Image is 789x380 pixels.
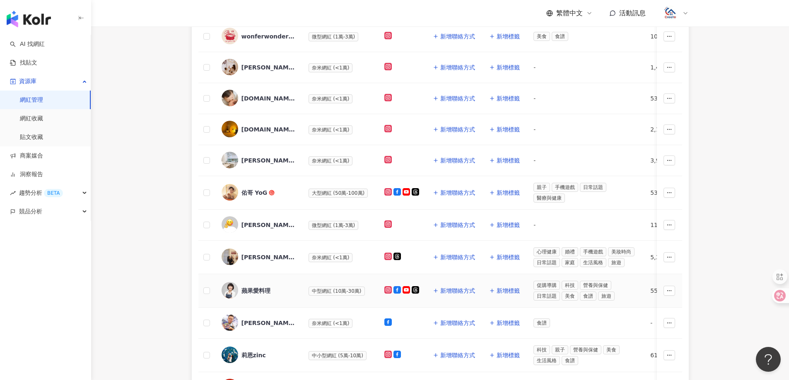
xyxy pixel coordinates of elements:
[533,258,560,267] span: 日常話題
[533,32,550,41] span: 美食
[440,320,475,326] span: 新增聯絡方式
[497,189,520,196] span: 新增標籤
[20,115,43,123] a: 網紅收藏
[533,318,550,327] span: 食譜
[644,308,688,339] td: -
[533,125,637,134] div: -
[497,126,520,133] span: 新增標籤
[650,220,682,229] div: 11,959
[309,94,353,103] span: 奈米網紅 (<1萬)
[580,258,606,267] span: 生活風格
[309,32,359,41] span: 微型網紅 (1萬-3萬)
[222,28,238,44] img: KOL Avatar
[19,72,36,91] span: 資源庫
[533,292,560,301] span: 日常話題
[432,28,475,45] button: 新增聯絡方式
[10,40,45,48] a: searchAI 找網紅
[44,189,63,197] div: BETA
[562,281,578,290] span: 科技
[432,315,475,331] button: 新增聯絡方式
[10,59,37,67] a: 找貼文
[309,189,368,198] span: 大型網紅 (50萬-100萬)
[440,254,475,261] span: 新增聯絡方式
[7,11,51,27] img: logo
[440,157,475,164] span: 新增聯絡方式
[432,121,475,138] button: 新增聯絡方式
[20,96,43,104] a: 網紅管理
[533,220,637,229] div: -
[432,249,475,265] button: 新增聯絡方式
[533,247,560,256] span: 心理健康
[608,258,625,267] span: 旅遊
[10,152,43,160] a: 商案媒合
[756,347,781,372] iframe: Help Scout Beacon - Open
[497,352,520,358] span: 新增標籤
[489,282,520,299] button: 新增標籤
[432,59,475,76] button: 新增聯絡方式
[241,319,295,327] div: [PERSON_NAME]老師的料理廚房
[222,152,238,168] img: KOL Avatar
[10,190,16,196] span: rise
[309,287,365,296] span: 中型網紅 (10萬-30萬)
[608,247,635,256] span: 美妝時尚
[562,292,578,301] span: 美食
[241,32,295,41] div: wonferwonderflow
[650,351,682,360] div: 61,902
[570,345,601,354] span: 營養與保健
[241,221,295,229] div: [PERSON_NAME]
[650,63,682,72] div: 1,494
[489,90,520,107] button: 新增標籤
[650,156,682,165] div: 3,933
[650,253,682,262] div: 5,394
[222,282,238,299] img: KOL Avatar
[580,281,611,290] span: 營養與保健
[241,156,295,165] div: [PERSON_NAME]‘s 小坪數·輕盈小日子
[533,356,560,365] span: 生活風格
[619,9,646,17] span: 活動訊息
[432,217,475,233] button: 新增聯絡方式
[489,249,520,265] button: 新增標籤
[309,351,367,360] span: 中小型網紅 (5萬-10萬)
[10,170,43,179] a: 洞察報告
[222,249,238,265] img: KOL Avatar
[497,320,520,326] span: 新增標籤
[650,125,682,134] div: 2,103
[562,356,578,365] span: 食譜
[432,90,475,107] button: 新增聯絡方式
[241,189,268,197] div: 佑哥 YoG
[222,347,238,363] img: KOL Avatar
[489,152,520,169] button: 新增標籤
[309,221,359,230] span: 微型網紅 (1萬-3萬)
[552,32,568,41] span: 食譜
[309,253,353,262] span: 奈米網紅 (<1萬)
[241,287,270,295] div: 蘋果愛料理
[489,28,520,45] button: 新增標籤
[432,347,475,363] button: 新增聯絡方式
[309,319,353,328] span: 奈米網紅 (<1萬)
[222,90,238,106] img: KOL Avatar
[650,286,682,295] div: 559
[533,345,550,354] span: 科技
[533,94,637,103] div: -
[432,282,475,299] button: 新增聯絡方式
[562,258,578,267] span: 家庭
[222,216,238,233] img: KOL Avatar
[650,94,682,103] div: 532
[533,281,560,290] span: 促購導購
[440,287,475,294] span: 新增聯絡方式
[440,64,475,71] span: 新增聯絡方式
[222,314,238,331] img: KOL Avatar
[20,133,43,141] a: 貼文收藏
[497,254,520,261] span: 新增標籤
[241,63,295,72] div: [PERSON_NAME]
[222,184,238,201] img: KOL Avatar
[440,222,475,228] span: 新增聯絡方式
[489,121,520,138] button: 新增標籤
[489,184,520,201] button: 新增標籤
[533,194,565,203] span: 醫療與健康
[489,315,520,331] button: 新增標籤
[309,125,353,134] span: 奈米網紅 (<1萬)
[19,184,63,202] span: 趨勢分析
[241,125,295,134] div: [DOMAIN_NAME]_home
[497,33,520,40] span: 新增標籤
